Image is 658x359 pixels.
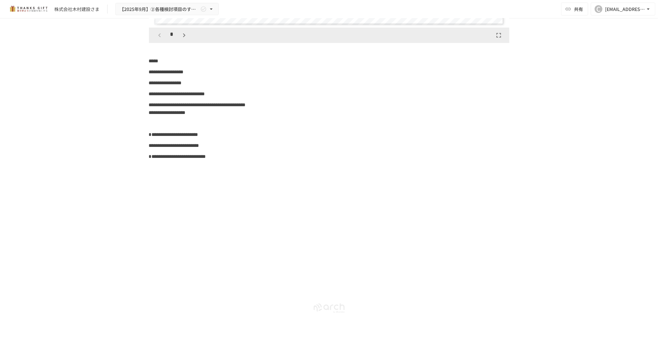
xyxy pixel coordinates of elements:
[120,5,199,13] span: 【2025年9月】②各種検討項目のすり合わせ/ THANKS GIFTキックオフMTG
[591,3,655,15] button: C[EMAIL_ADDRESS][DOMAIN_NAME]
[115,3,219,15] button: 【2025年9月】②各種検討項目のすり合わせ/ THANKS GIFTキックオフMTG
[54,6,99,13] div: 株式会社木村建設さま
[574,5,583,13] span: 共有
[561,3,588,15] button: 共有
[595,5,602,13] div: C
[605,5,645,13] div: [EMAIL_ADDRESS][DOMAIN_NAME]
[8,4,49,14] img: mMP1OxWUAhQbsRWCurg7vIHe5HqDpP7qZo7fRoNLXQh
